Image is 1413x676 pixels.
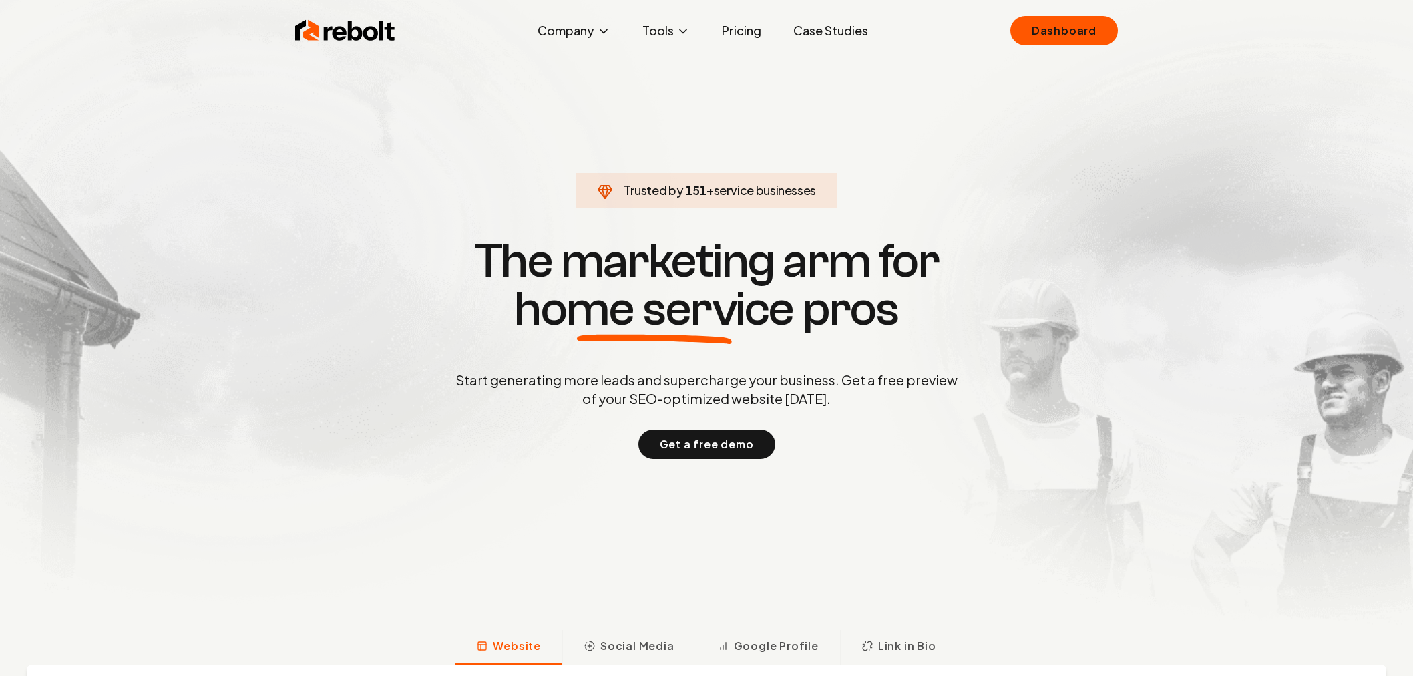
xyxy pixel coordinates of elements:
[638,430,775,459] button: Get a free demo
[1010,16,1118,45] a: Dashboard
[706,182,714,198] span: +
[878,638,936,654] span: Link in Bio
[527,17,621,44] button: Company
[711,17,772,44] a: Pricing
[514,285,794,333] span: home service
[624,182,683,198] span: Trusted by
[714,182,817,198] span: service businesses
[295,17,395,44] img: Rebolt Logo
[685,181,706,200] span: 151
[386,237,1027,333] h1: The marketing arm for pros
[696,630,840,665] button: Google Profile
[600,638,674,654] span: Social Media
[562,630,696,665] button: Social Media
[734,638,819,654] span: Google Profile
[453,371,960,408] p: Start generating more leads and supercharge your business. Get a free preview of your SEO-optimiz...
[783,17,879,44] a: Case Studies
[493,638,541,654] span: Website
[455,630,562,665] button: Website
[632,17,700,44] button: Tools
[840,630,958,665] button: Link in Bio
